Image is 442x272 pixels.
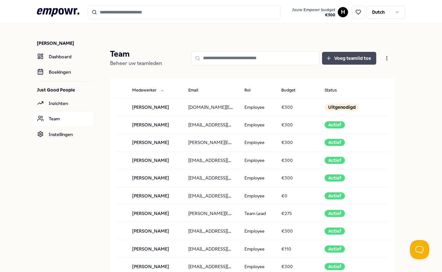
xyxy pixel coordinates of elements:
span: € 300 [281,228,293,234]
p: [PERSON_NAME] [37,40,95,46]
td: [PERSON_NAME] [127,151,183,169]
td: [PERSON_NAME] [127,187,183,204]
td: [PERSON_NAME] [127,134,183,151]
div: Actief [325,157,345,164]
span: € 300 [281,175,293,180]
button: H [338,7,348,17]
button: Rol [239,84,263,97]
button: Jouw Empowr budget€300 [291,6,336,19]
span: € 300 [281,140,293,145]
span: € 300 [281,158,293,163]
span: Beheer uw teamleden [110,60,162,66]
input: Search for products, categories or subcategories [88,5,280,19]
td: [EMAIL_ADDRESS][DOMAIN_NAME] [183,151,239,169]
a: Inzichten [32,96,95,111]
div: Actief [325,192,345,199]
span: € 300 [281,264,293,269]
span: € 300 [281,122,293,127]
td: Employee [239,222,276,240]
div: Actief [325,210,345,217]
p: Team [110,49,162,59]
span: € 0 [281,193,287,198]
td: [EMAIL_ADDRESS][DOMAIN_NAME] [183,169,239,187]
td: [DOMAIN_NAME][EMAIL_ADDRESS][DOMAIN_NAME] [183,98,239,116]
p: Just Good People [37,87,95,93]
td: Employee [239,134,276,151]
td: [PERSON_NAME] [127,169,183,187]
div: Actief [325,121,345,128]
td: [PERSON_NAME] [127,116,183,133]
td: Employee [239,169,276,187]
button: Voeg teamlid toe [322,52,376,65]
td: [PERSON_NAME][EMAIL_ADDRESS][DOMAIN_NAME] [183,134,239,151]
div: Actief [325,228,345,235]
span: € 300 [292,12,335,18]
div: Uitgenodigd [325,104,359,111]
td: [PERSON_NAME] [127,204,183,222]
a: Jouw Empowr budget€300 [289,5,338,19]
td: Employee [239,187,276,204]
td: [EMAIL_ADDRESS][DOMAIN_NAME] [183,222,239,240]
button: Email [183,84,211,97]
a: Dashboard [32,49,95,64]
button: Open menu [379,52,395,65]
td: [PERSON_NAME][EMAIL_ADDRESS][DOMAIN_NAME] [183,204,239,222]
span: € 300 [281,105,293,110]
td: Employee [239,151,276,169]
button: Budget [276,84,308,97]
a: Boekingen [32,64,95,80]
span: € 275 [281,211,292,216]
div: Actief [325,263,345,270]
td: Employee [239,98,276,116]
td: [PERSON_NAME] [127,98,183,116]
a: Team [32,111,95,126]
td: [PERSON_NAME] [127,222,183,240]
button: Medewerker [127,84,169,97]
td: [EMAIL_ADDRESS][DOMAIN_NAME] [183,116,239,133]
button: Status [319,84,350,97]
div: Actief [325,174,345,181]
td: Team Lead [239,204,276,222]
div: Actief [325,139,345,146]
td: [EMAIL_ADDRESS][DOMAIN_NAME] [183,187,239,204]
td: Employee [239,116,276,133]
iframe: Help Scout Beacon - Open [410,240,429,259]
span: Jouw Empowr budget [292,7,335,12]
a: Instellingen [32,127,95,142]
